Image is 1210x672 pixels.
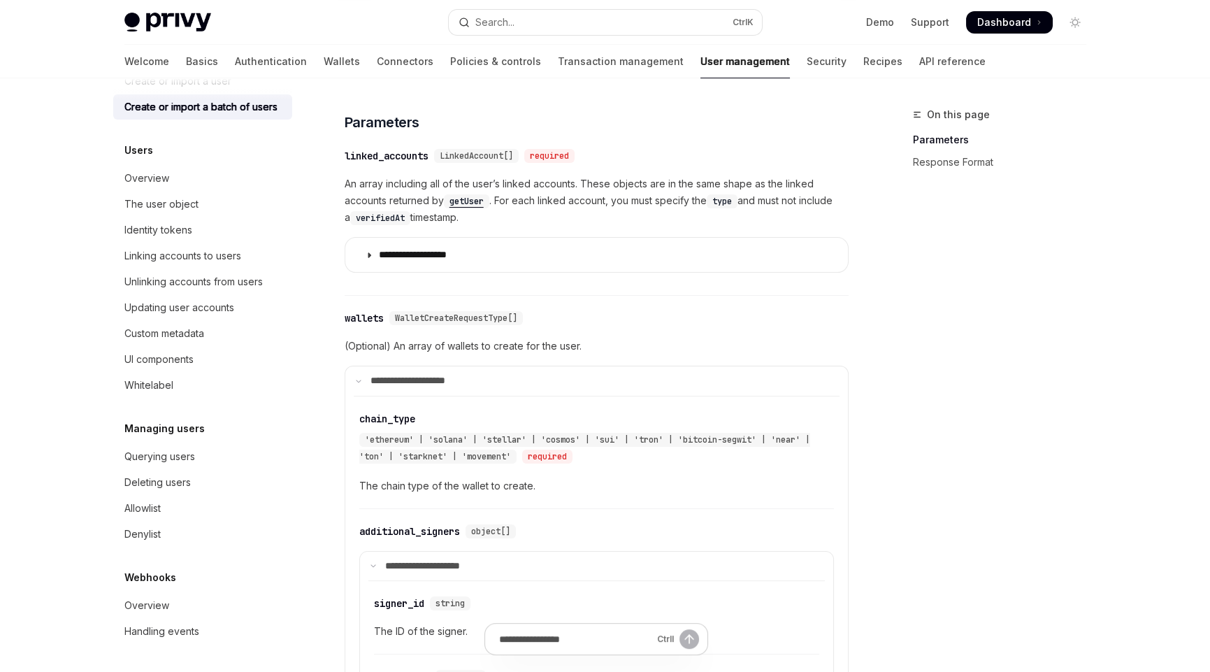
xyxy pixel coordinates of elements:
a: Denylist [113,522,292,547]
a: User management [700,45,790,78]
img: light logo [124,13,211,32]
div: chain_type [359,412,415,426]
div: Create or import a batch of users [124,99,278,115]
a: Security [807,45,847,78]
div: Identity tokens [124,222,192,238]
div: Whitelabel [124,377,173,394]
div: UI components [124,351,194,368]
div: Allowlist [124,500,161,517]
div: The user object [124,196,199,213]
input: Ask a question... [499,624,651,655]
code: getUser [444,194,489,208]
div: additional_signers [359,524,460,538]
button: Open search [449,10,762,35]
a: Overview [113,593,292,618]
div: Updating user accounts [124,299,234,316]
span: Parameters [345,113,419,132]
div: Handling events [124,623,199,640]
a: Authentication [235,45,307,78]
a: Wallets [324,45,360,78]
a: Unlinking accounts from users [113,269,292,294]
div: Unlinking accounts from users [124,273,263,290]
a: Welcome [124,45,169,78]
button: Send message [679,629,699,649]
a: Overview [113,166,292,191]
span: LinkedAccount[] [440,150,513,162]
span: On this page [927,106,990,123]
div: Overview [124,170,169,187]
h5: Users [124,142,153,159]
div: required [522,450,572,464]
a: Whitelabel [113,373,292,398]
a: getUser [444,194,489,206]
a: Basics [186,45,218,78]
div: Linking accounts to users [124,248,241,264]
div: Denylist [124,526,161,543]
div: linked_accounts [345,149,428,163]
span: string [435,598,465,609]
div: Querying users [124,448,195,465]
a: Recipes [863,45,902,78]
a: Transaction management [558,45,684,78]
div: Overview [124,597,169,614]
div: required [524,149,575,163]
a: Create or import a batch of users [113,94,292,120]
a: Handling events [113,619,292,644]
div: Search... [475,14,514,31]
span: 'ethereum' | 'solana' | 'stellar' | 'cosmos' | 'sui' | 'tron' | 'bitcoin-segwit' | 'near' | 'ton'... [359,434,810,462]
span: Dashboard [977,15,1031,29]
a: Custom metadata [113,321,292,346]
div: Deleting users [124,474,191,491]
span: WalletCreateRequestType[] [395,313,517,324]
a: The user object [113,192,292,217]
span: Ctrl K [733,17,754,28]
a: UI components [113,347,292,372]
a: Parameters [913,129,1097,151]
a: Connectors [377,45,433,78]
span: (Optional) An array of wallets to create for the user. [345,338,849,355]
div: Custom metadata [124,325,204,342]
button: Toggle dark mode [1064,11,1086,34]
a: Support [911,15,949,29]
a: Demo [866,15,894,29]
div: wallets [345,311,384,325]
a: Updating user accounts [113,295,292,320]
span: An array including all of the user’s linked accounts. These objects are in the same shape as the ... [345,176,849,226]
a: Dashboard [966,11,1053,34]
span: The chain type of the wallet to create. [359,478,834,494]
a: Querying users [113,444,292,469]
a: Allowlist [113,496,292,521]
h5: Webhooks [124,569,176,586]
a: Deleting users [113,470,292,495]
code: type [707,194,737,208]
span: object[] [471,526,510,537]
code: verifiedAt [350,211,410,225]
a: Response Format [913,151,1097,173]
a: API reference [919,45,986,78]
a: Linking accounts to users [113,243,292,269]
h5: Managing users [124,420,205,437]
div: signer_id [374,596,424,610]
a: Identity tokens [113,217,292,243]
a: Policies & controls [450,45,541,78]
